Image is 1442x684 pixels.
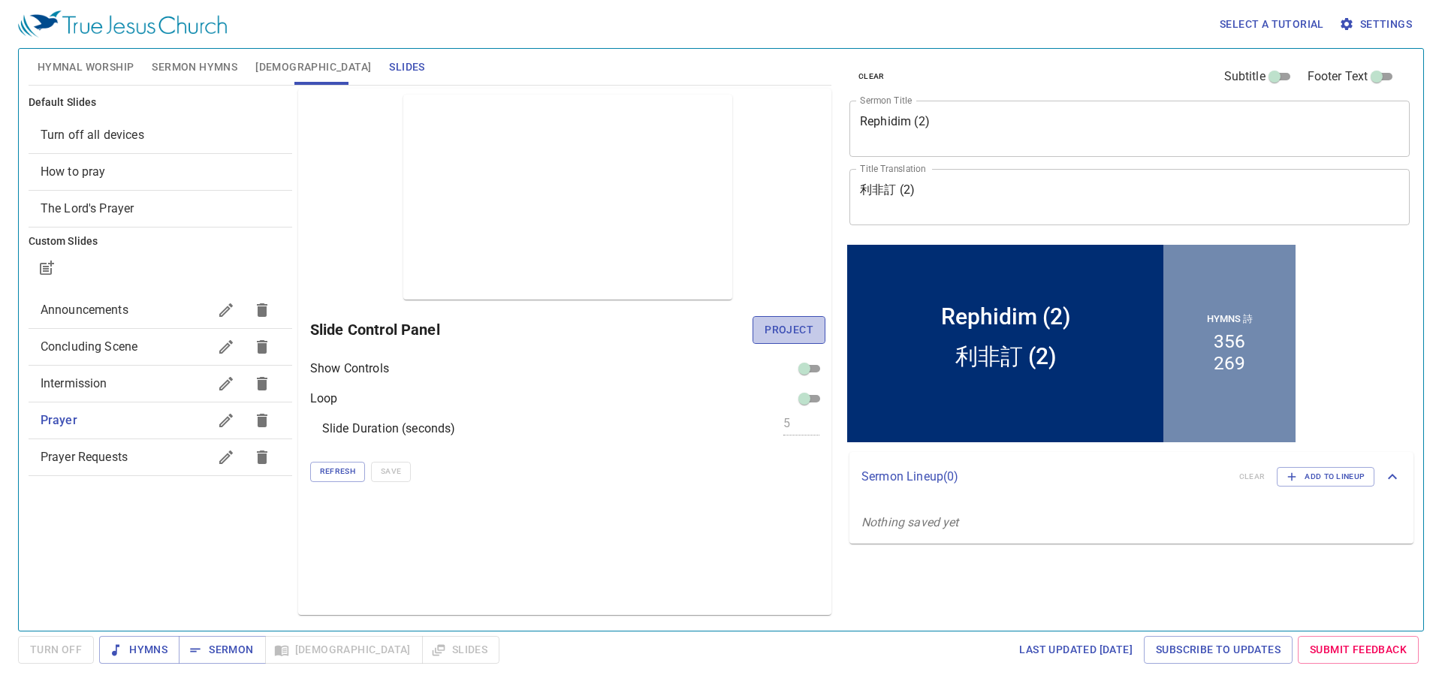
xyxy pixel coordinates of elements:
span: Settings [1342,15,1412,34]
span: Prayer [41,413,77,427]
span: Last updated [DATE] [1019,640,1133,659]
div: The Lord's Prayer [29,191,292,227]
textarea: Rephidim (2) [860,114,1399,143]
span: Announcements [41,303,128,317]
span: Subtitle [1224,68,1266,86]
button: Project [753,316,825,344]
img: True Jesus Church [18,11,227,38]
div: Prayer [29,402,292,438]
div: Announcements [29,292,292,328]
span: Hymnal Worship [38,58,134,77]
div: Sermon Lineup(0)clearAdd to Lineup [849,452,1413,502]
span: Add to Lineup [1287,470,1365,484]
a: Submit Feedback [1298,636,1419,664]
textarea: 利非訂 (2) [860,182,1399,211]
span: Refresh [320,465,355,478]
button: Select a tutorial [1214,11,1330,38]
button: Sermon [179,636,265,664]
p: Sermon Lineup ( 0 ) [861,468,1227,486]
span: Hymns [111,640,167,659]
h6: Slide Control Panel [310,318,753,342]
p: Loop [310,390,338,408]
span: Submit Feedback [1310,640,1407,659]
div: Turn off all devices [29,117,292,153]
p: Slide Duration (seconds) [322,420,456,438]
span: Prayer Requests [41,450,128,464]
span: Select a tutorial [1220,15,1324,34]
span: [object Object] [41,164,106,179]
div: Prayer Requests [29,439,292,475]
button: Settings [1336,11,1418,38]
span: Sermon Hymns [152,58,237,77]
span: [object Object] [41,128,144,142]
a: Subscribe to Updates [1144,636,1293,664]
span: Subscribe to Updates [1156,640,1281,659]
button: Add to Lineup [1277,467,1374,487]
span: [object Object] [41,201,134,215]
div: How to pray [29,154,292,190]
span: Sermon [191,640,253,659]
h6: Custom Slides [29,234,292,250]
button: Refresh [310,462,365,481]
button: clear [849,68,894,86]
div: Concluding Scene [29,329,292,365]
span: Intermission [41,376,107,390]
span: Footer Text [1308,68,1368,86]
p: Show Controls [310,360,389,378]
i: Nothing saved yet [861,515,959,529]
span: [DEMOGRAPHIC_DATA] [255,58,371,77]
span: Project [765,321,813,339]
span: clear [858,70,885,83]
a: Last updated [DATE] [1013,636,1139,664]
iframe: from-child [843,241,1299,446]
button: Hymns [99,636,179,664]
span: Slides [389,58,424,77]
div: Intermission [29,366,292,402]
span: Concluding Scene [41,339,137,354]
h6: Default Slides [29,95,292,111]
